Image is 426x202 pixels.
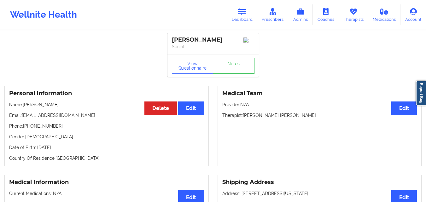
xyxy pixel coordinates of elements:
[368,4,401,25] a: Medications
[9,90,204,97] h3: Personal Information
[416,81,426,106] a: Report Bug
[172,43,254,50] p: Social
[9,112,204,118] p: Email: [EMAIL_ADDRESS][DOMAIN_NAME]
[391,101,417,115] button: Edit
[257,4,289,25] a: Prescribers
[9,155,204,161] p: Country Of Residence: [GEOGRAPHIC_DATA]
[178,101,204,115] button: Edit
[144,101,177,115] button: Delete
[222,101,417,108] p: Provider: N/A
[288,4,313,25] a: Admins
[339,4,368,25] a: Therapists
[243,38,254,43] img: Image%2Fplaceholer-image.png
[222,112,417,118] p: Therapist: [PERSON_NAME] [PERSON_NAME]
[9,123,204,129] p: Phone: [PHONE_NUMBER]
[9,144,204,151] p: Date of Birth: [DATE]
[222,179,417,186] h3: Shipping Address
[400,4,426,25] a: Account
[172,36,254,43] div: [PERSON_NAME]
[172,58,213,74] button: View Questionnaire
[213,58,254,74] a: Notes
[222,190,417,197] p: Address: [STREET_ADDRESS][US_STATE]
[9,101,204,108] p: Name: [PERSON_NAME]
[9,134,204,140] p: Gender: [DEMOGRAPHIC_DATA]
[227,4,257,25] a: Dashboard
[9,179,204,186] h3: Medical Information
[222,90,417,97] h3: Medical Team
[313,4,339,25] a: Coaches
[9,190,204,197] p: Current Medications: N/A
